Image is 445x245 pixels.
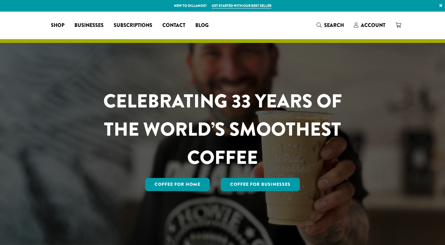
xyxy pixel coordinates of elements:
span: Subscriptions [114,22,152,29]
span: Contact [162,22,185,29]
span: Businesses [74,22,104,29]
span: Blog [195,22,209,29]
a: Get started with our best seller [212,3,271,8]
span: Account [361,22,385,29]
a: Coffee for Home [145,178,210,191]
span: Shop [51,22,64,29]
a: Coffee For Businesses [221,178,300,191]
h1: CELEBRATING 33 YEARS OF THE WORLD’S SMOOTHEST COFFEE [85,87,361,172]
a: Shop [46,20,69,30]
span: Search [324,22,344,29]
a: Search [312,20,349,30]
